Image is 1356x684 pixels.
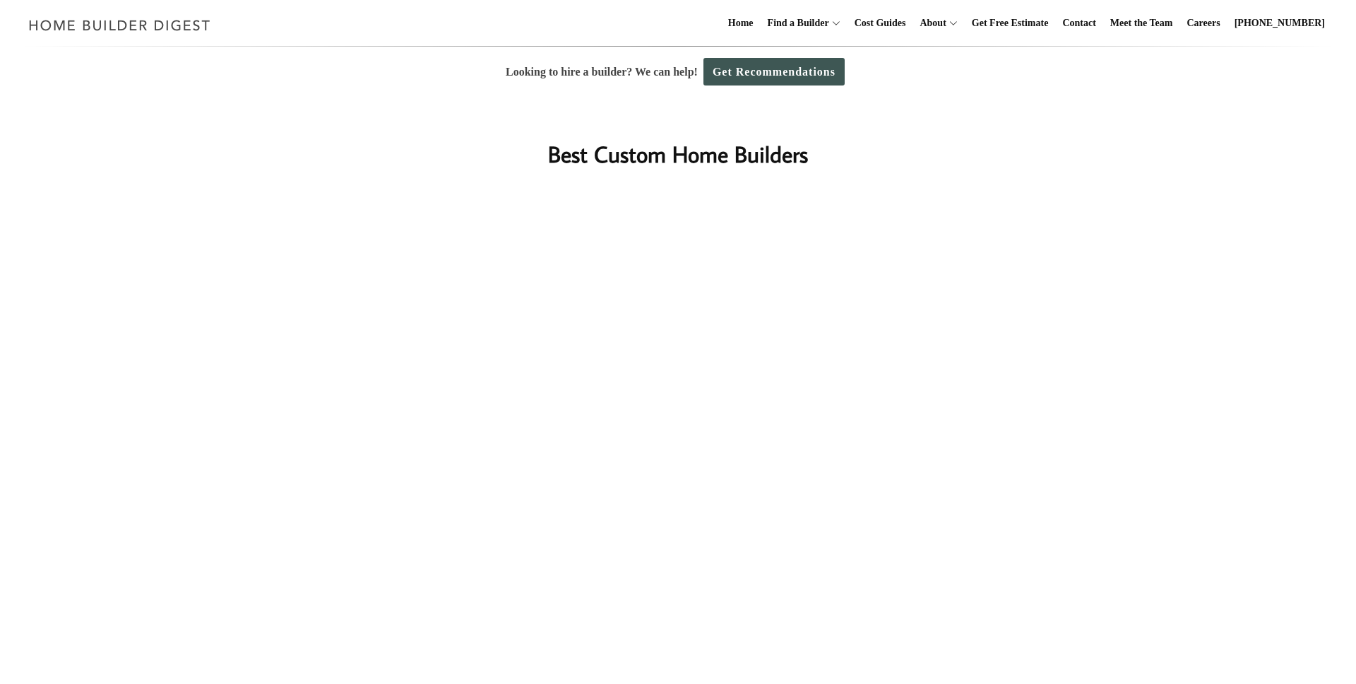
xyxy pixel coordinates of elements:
[762,1,829,46] a: Find a Builder
[1105,1,1179,46] a: Meet the Team
[849,1,912,46] a: Cost Guides
[1229,1,1331,46] a: [PHONE_NUMBER]
[914,1,946,46] a: About
[1182,1,1226,46] a: Careers
[966,1,1054,46] a: Get Free Estimate
[23,11,217,39] img: Home Builder Digest
[396,137,960,171] h1: Best Custom Home Builders
[722,1,759,46] a: Home
[1057,1,1101,46] a: Contact
[703,58,845,85] a: Get Recommendations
